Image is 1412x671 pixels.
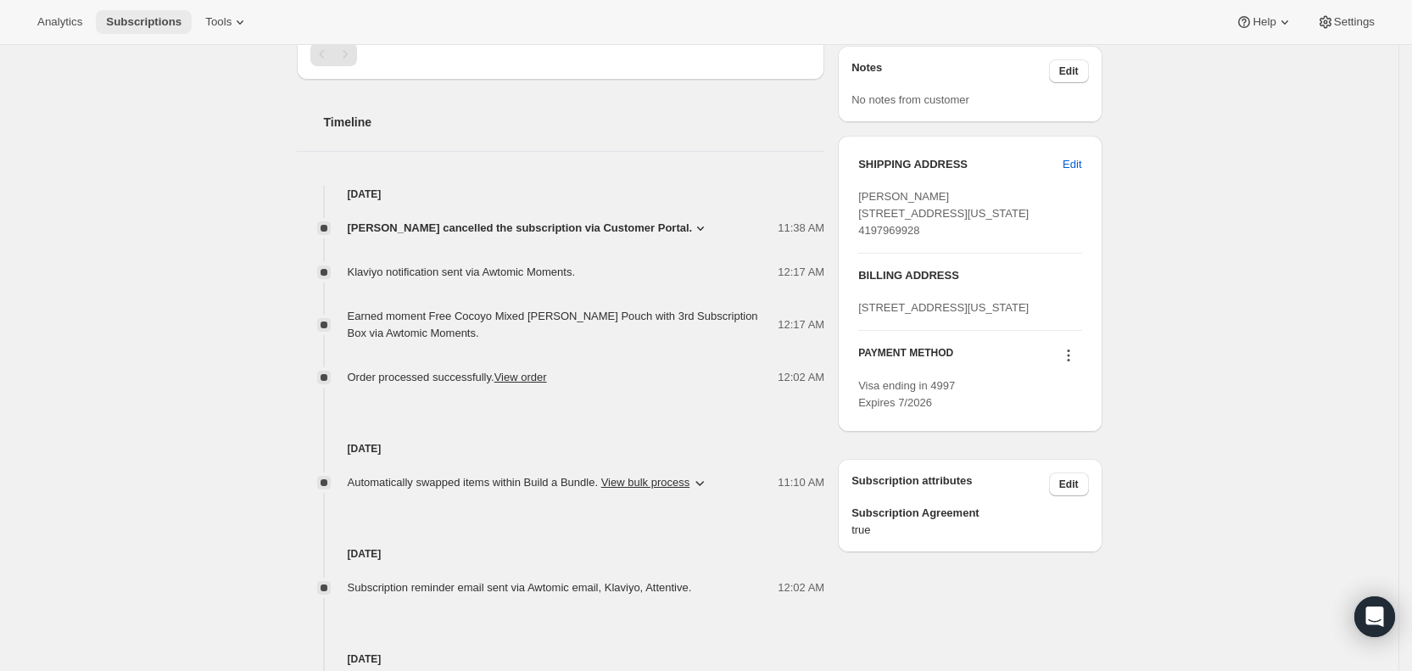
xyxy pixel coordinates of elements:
[858,346,953,369] h3: PAYMENT METHOD
[27,10,92,34] button: Analytics
[297,440,825,457] h4: [DATE]
[778,316,824,333] span: 12:17 AM
[205,15,232,29] span: Tools
[851,522,1088,539] span: true
[1049,472,1089,496] button: Edit
[851,472,1049,496] h3: Subscription attributes
[778,474,824,491] span: 11:10 AM
[858,190,1029,237] span: [PERSON_NAME] [STREET_ADDRESS][US_STATE] 4197969928
[851,93,969,106] span: No notes from customer
[1354,596,1395,637] div: Open Intercom Messenger
[1052,151,1091,178] button: Edit
[348,310,758,339] span: Earned moment Free Cocoyo Mixed [PERSON_NAME] Pouch with 3rd Subscription Box via Awtomic Moments.
[1063,156,1081,173] span: Edit
[338,469,719,496] button: Automatically swapped items within Build a Bundle. View bulk process
[858,267,1081,284] h3: BILLING ADDRESS
[778,369,824,386] span: 12:02 AM
[348,371,547,383] span: Order processed successfully.
[348,220,710,237] button: [PERSON_NAME] cancelled the subscription via Customer Portal.
[1049,59,1089,83] button: Edit
[494,371,547,383] a: View order
[297,186,825,203] h4: [DATE]
[851,505,1088,522] span: Subscription Agreement
[601,476,690,489] button: View bulk process
[324,114,825,131] h2: Timeline
[778,264,824,281] span: 12:17 AM
[348,581,692,594] span: Subscription reminder email sent via Awtomic email, Klaviyo, Attentive.
[195,10,259,34] button: Tools
[1253,15,1275,29] span: Help
[778,579,824,596] span: 12:02 AM
[1334,15,1375,29] span: Settings
[37,15,82,29] span: Analytics
[1059,64,1079,78] span: Edit
[96,10,192,34] button: Subscriptions
[348,474,690,491] span: Automatically swapped items within Build a Bundle .
[858,301,1029,314] span: [STREET_ADDRESS][US_STATE]
[297,651,825,668] h4: [DATE]
[1307,10,1385,34] button: Settings
[297,545,825,562] h4: [DATE]
[106,15,181,29] span: Subscriptions
[1225,10,1303,34] button: Help
[1059,478,1079,491] span: Edit
[778,220,824,237] span: 11:38 AM
[348,266,576,278] span: Klaviyo notification sent via Awtomic Moments.
[858,156,1063,173] h3: SHIPPING ADDRESS
[858,379,955,409] span: Visa ending in 4997 Expires 7/2026
[851,59,1049,83] h3: Notes
[348,220,693,237] span: [PERSON_NAME] cancelled the subscription via Customer Portal.
[310,42,812,66] nav: Pagination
